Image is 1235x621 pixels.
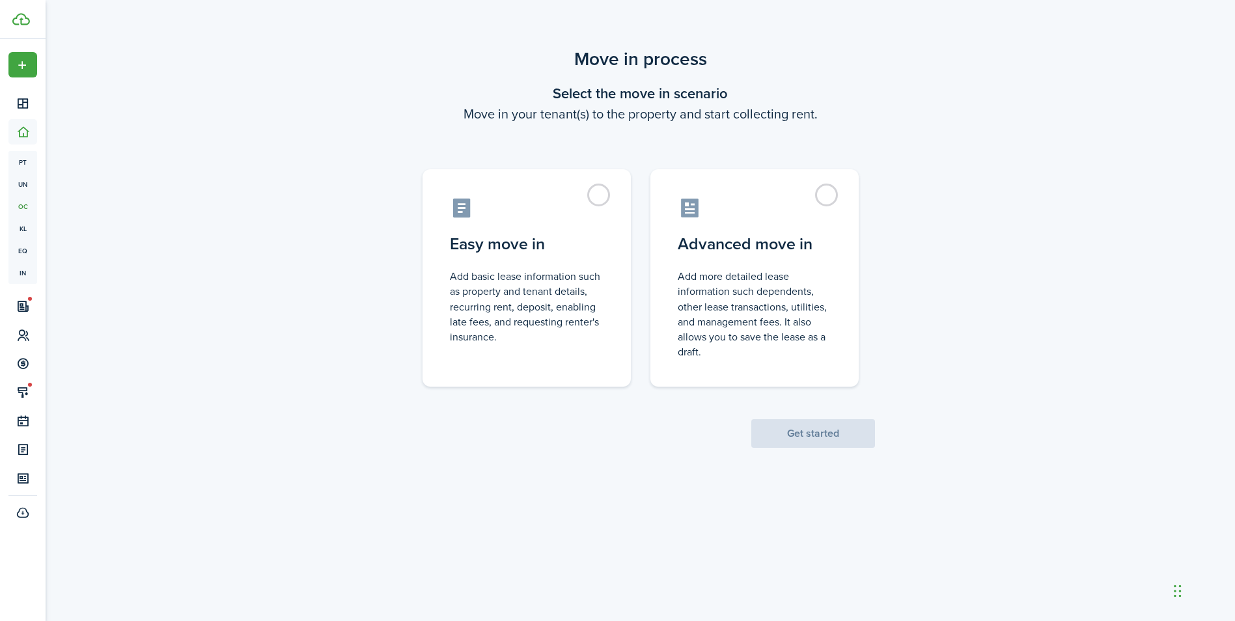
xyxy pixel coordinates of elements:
[406,104,875,124] wizard-step-header-description: Move in your tenant(s) to the property and start collecting rent.
[8,151,37,173] a: pt
[406,83,875,104] wizard-step-header-title: Select the move in scenario
[678,269,831,359] control-radio-card-description: Add more detailed lease information such dependents, other lease transactions, utilities, and man...
[1018,480,1235,621] iframe: Chat Widget
[8,52,37,77] button: Open menu
[1174,572,1182,611] div: Drag
[450,232,604,256] control-radio-card-title: Easy move in
[678,232,831,256] control-radio-card-title: Advanced move in
[8,217,37,240] a: kl
[12,13,30,25] img: TenantCloud
[8,173,37,195] a: un
[8,195,37,217] a: oc
[8,262,37,284] a: in
[406,46,875,73] scenario-title: Move in process
[8,240,37,262] a: eq
[450,269,604,344] control-radio-card-description: Add basic lease information such as property and tenant details, recurring rent, deposit, enablin...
